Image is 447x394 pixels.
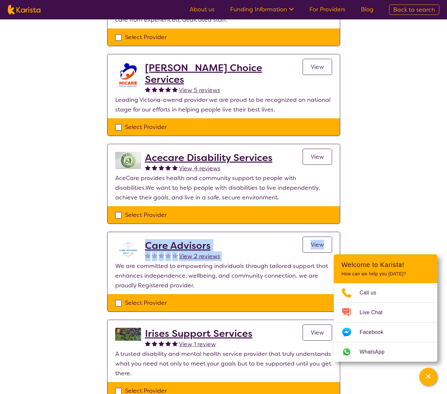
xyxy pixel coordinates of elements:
p: Leading Victoria-owend provider we are proud to be recognized on national stage for our efforts i... [115,95,332,114]
a: About us [190,5,215,13]
img: fullstar [145,253,151,258]
span: View [311,153,324,161]
button: Channel Menu [419,368,437,386]
a: View [303,325,332,341]
a: View 2 reviews [179,251,220,261]
span: Back to search [393,6,435,14]
img: ygzmrtobtrewhewwniw4.jpg [115,152,141,169]
span: View 1 review [179,340,216,348]
a: View [303,237,332,253]
img: Karista logo [8,5,40,15]
div: Channel Menu [334,254,437,362]
span: WhatsApp [360,347,392,357]
a: View 4 reviews [179,164,220,173]
img: fullstar [159,165,164,170]
h2: Welcome to Karista! [341,261,430,269]
a: View [303,149,332,165]
a: Funding Information [230,5,294,13]
a: View 5 reviews [179,85,220,95]
span: View 4 reviews [179,165,220,172]
img: fullstar [145,165,151,170]
img: fullstar [152,253,157,258]
a: Blog [361,5,374,13]
span: Live Chat [360,308,390,317]
img: fullstar [172,165,178,170]
img: fullstar [165,253,171,258]
img: fullstar [172,341,178,346]
p: AceCare provides health and community support to people with disabilities.We want to help people ... [115,173,332,202]
a: Back to search [389,5,439,15]
a: Web link opens in a new tab. [334,342,437,362]
a: View [303,59,332,75]
img: fullstar [152,341,157,346]
img: myw6lgfxjxwbmojvczhv.jpg [115,62,141,88]
img: fullstar [165,341,171,346]
span: Facebook [360,327,391,337]
img: fullstar [159,87,164,92]
span: View [311,63,324,71]
img: fullstar [159,341,164,346]
p: How can we help you [DATE]? [341,271,430,277]
a: View 1 review [179,339,216,349]
img: fullstar [152,165,157,170]
span: View [311,241,324,249]
img: fullstar [152,87,157,92]
span: Call us [360,288,384,298]
img: fullstar [145,341,151,346]
img: fullstar [172,87,178,92]
img: fullstar [165,87,171,92]
ul: Choose channel [334,283,437,362]
a: Acecare Disability Services [145,152,273,164]
span: View 2 reviews [179,252,220,260]
span: View [311,329,324,336]
img: fullstar [159,253,164,258]
p: We are committed to empowering individuals through tailored support that enhances independence, w... [115,261,332,290]
a: Care Advisors [145,240,220,251]
img: fullstar [165,165,171,170]
a: For Providers [309,5,345,13]
span: View 5 reviews [179,86,220,94]
img: bveqlmrdxdvqu3rwwcov.jpg [115,328,141,341]
img: fullstar [145,87,151,92]
img: fullstar [172,253,178,258]
a: [PERSON_NAME] Choice Services [145,62,303,85]
p: A trusted disability and mental health service provider that truly understands what you need not ... [115,349,332,378]
img: hzzveylctub6g19quzum.png [115,240,141,260]
a: Irises Support Services [145,328,252,339]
